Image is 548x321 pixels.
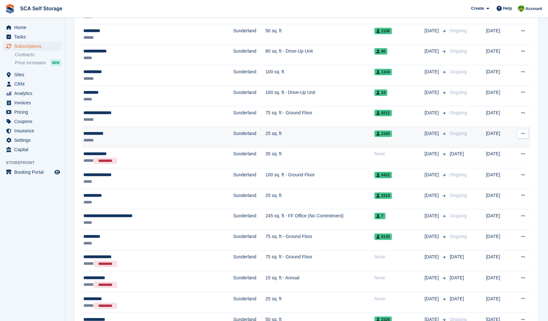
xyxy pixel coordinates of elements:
span: Ongoing [450,234,467,239]
td: 25 sq. ft [265,189,374,209]
span: [DATE] [450,151,464,156]
a: menu [3,70,61,79]
td: 75 sq. ft - Ground Floor [265,106,374,127]
a: Price increases NEW [15,59,61,66]
span: 0212 [374,110,392,116]
td: Sunderland [233,106,265,127]
td: Sunderland [233,147,265,168]
span: [DATE] [424,27,440,34]
td: [DATE] [486,250,512,271]
span: [DATE] [424,295,440,302]
span: Sites [14,70,53,79]
span: [DATE] [424,233,440,240]
a: SCA Self Storage [17,3,65,14]
a: Contracts [15,52,61,58]
span: Invoices [14,98,53,107]
td: [DATE] [486,189,512,209]
td: [DATE] [486,86,512,106]
span: [DATE] [424,109,440,116]
span: Account [525,5,542,12]
td: Sunderland [233,24,265,45]
span: [DATE] [424,130,440,137]
a: Preview store [53,168,61,176]
span: [DATE] [424,48,440,55]
td: [DATE] [486,230,512,250]
span: [DATE] [424,171,440,178]
td: 75 sq. ft - Ground Floor [265,230,374,250]
td: [DATE] [486,292,512,313]
div: None [374,150,424,157]
td: Sunderland [233,230,265,250]
span: [DATE] [424,192,440,199]
span: Ongoing [450,110,467,115]
a: menu [3,117,61,126]
td: 25 sq. ft [265,127,374,147]
td: [DATE] [486,45,512,65]
span: 2160 [374,130,392,137]
a: menu [3,42,61,51]
td: [DATE] [486,65,512,86]
span: Capital [14,145,53,154]
div: None [374,274,424,281]
span: Settings [14,136,53,145]
span: Pricing [14,108,53,117]
span: [DATE] [450,275,464,280]
td: 80 sq. ft - Drive-Up Unit [265,45,374,65]
td: [DATE] [486,209,512,230]
span: Ongoing [450,172,467,177]
span: Storefront [6,160,64,166]
a: menu [3,136,61,145]
span: 1104 [374,69,392,75]
a: menu [3,23,61,32]
div: None [374,295,424,302]
td: 25 sq. ft [265,292,374,313]
img: stora-icon-8386f47178a22dfd0bd8f6a31ec36ba5ce8667c1dd55bd0f319d3a0aa187defe.svg [5,4,15,14]
span: Subscriptions [14,42,53,51]
td: 75 sq. ft - Ground Floor [265,250,374,271]
span: 0422 [374,172,392,178]
td: [DATE] [486,24,512,45]
span: 66 [374,48,387,55]
td: Sunderland [233,86,265,106]
span: Price increases [15,60,46,66]
span: Ongoing [450,48,467,54]
a: menu [3,145,61,154]
td: 50 sq. ft [265,24,374,45]
span: Coupons [14,117,53,126]
td: 245 sq. ft - FF Office (No Commitment) [265,209,374,230]
span: Insurance [14,126,53,135]
span: Ongoing [450,193,467,198]
span: [DATE] [424,254,440,260]
span: [DATE] [424,274,440,281]
td: Sunderland [233,65,265,86]
td: 100 sq. ft [265,65,374,86]
td: [DATE] [486,127,512,147]
a: menu [3,98,61,107]
img: Sam Chapman [518,5,524,12]
td: Sunderland [233,168,265,189]
span: 7 [374,213,385,219]
span: [DATE] [450,296,464,301]
span: Tasks [14,32,53,41]
span: [DATE] [424,150,440,157]
a: menu [3,79,61,88]
span: Home [14,23,53,32]
div: NEW [50,59,61,66]
span: [DATE] [450,254,464,259]
span: [DATE] [424,89,440,96]
td: [DATE] [486,168,512,189]
td: [DATE] [486,271,512,292]
span: CRM [14,79,53,88]
div: None [374,254,424,260]
span: Ongoing [450,28,467,33]
td: Sunderland [233,292,265,313]
td: 160 sq. ft - Drive-Up Unit [265,86,374,106]
td: 35 sq. ft [265,147,374,168]
span: [DATE] [424,68,440,75]
a: menu [3,168,61,177]
td: [DATE] [486,147,512,168]
span: Ongoing [450,131,467,136]
span: Create [471,5,484,12]
span: Analytics [14,89,53,98]
span: 0130 [374,233,392,240]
